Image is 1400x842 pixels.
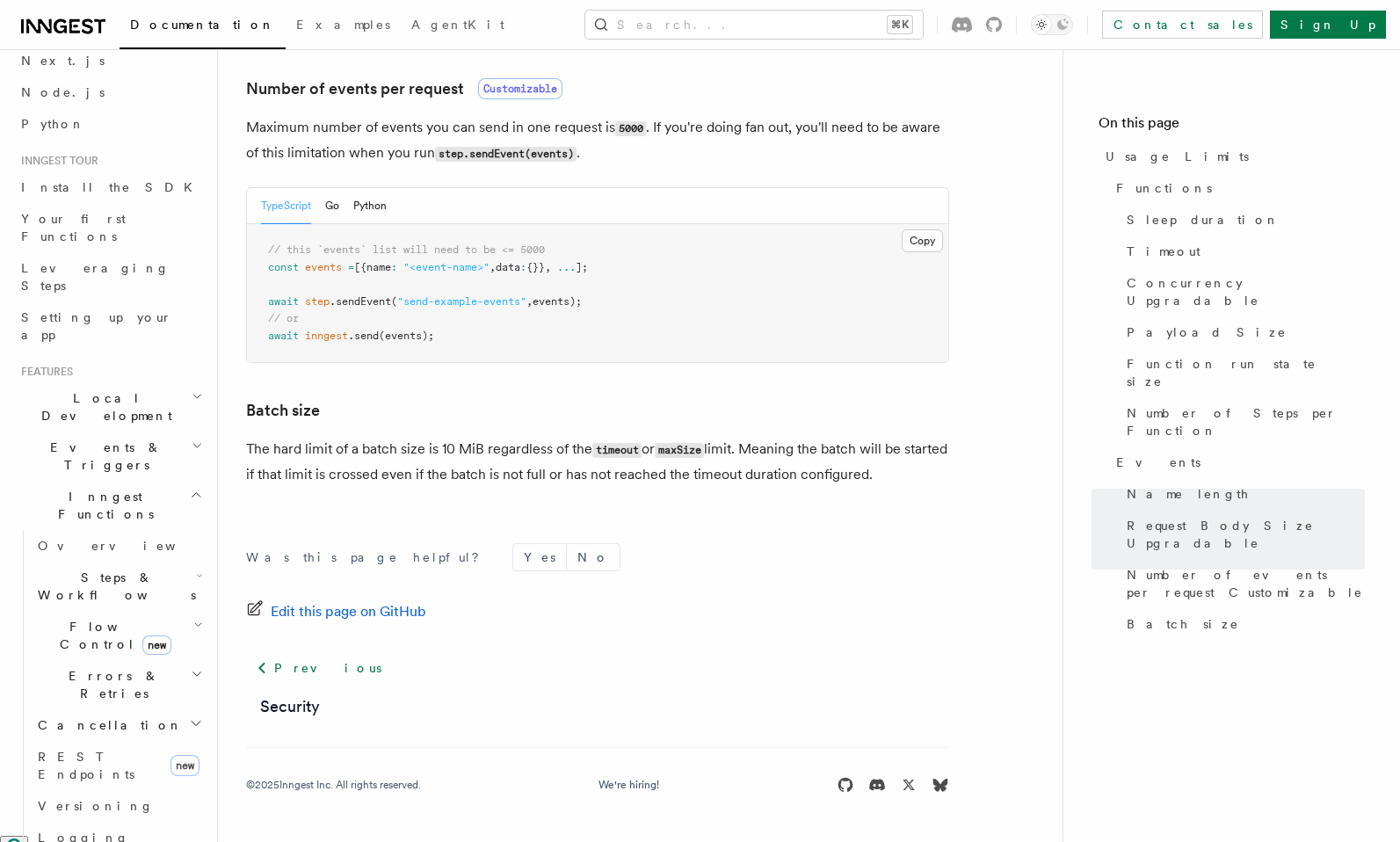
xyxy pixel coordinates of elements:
a: Node.js [14,76,207,108]
span: Setting up your app [21,310,172,342]
span: Customizable [478,78,562,99]
span: = [348,261,354,273]
span: Events [1116,454,1201,471]
button: Events & Triggers [14,432,207,481]
span: Install the SDK [21,180,203,194]
span: Overview [38,539,219,553]
a: Number of Steps per Function [1120,397,1365,446]
span: Inngest tour [14,154,98,168]
span: {}} [526,261,545,273]
span: .sendEvent [330,295,391,308]
a: Edit this page on GitHub [246,599,426,624]
span: Timeout [1127,243,1201,260]
span: "send-example-events" [397,295,526,308]
a: Overview [31,530,207,562]
a: Functions [1109,172,1365,204]
span: Usage Limits [1106,148,1249,165]
button: Steps & Workflows [31,562,207,611]
span: Local Development [14,389,192,425]
a: Python [14,108,207,140]
span: , [545,261,551,273]
a: Sign Up [1270,11,1386,39]
a: AgentKit [401,5,515,47]
span: events [305,261,342,273]
a: Number of events per requestCustomizable [246,76,562,101]
a: Number of events per request Customizable [1120,559,1365,608]
span: AgentKit [411,18,504,32]
span: ... [557,261,576,273]
a: Usage Limits [1099,141,1365,172]
a: Sleep duration [1120,204,1365,236]
span: Inngest Functions [14,488,190,523]
button: Go [325,188,339,224]
button: Yes [513,544,566,570]
span: Documentation [130,18,275,32]
code: maxSize [655,443,704,458]
button: Copy [902,229,943,252]
span: Name length [1127,485,1250,503]
a: We're hiring! [598,778,659,792]
span: Batch size [1127,615,1239,633]
span: Errors & Retries [31,667,191,702]
a: Batch size [1120,608,1365,640]
a: Timeout [1120,236,1365,267]
span: Function run state size [1127,355,1365,390]
button: Python [353,188,387,224]
span: events); [533,295,582,308]
a: Batch size [246,398,320,423]
span: Next.js [21,54,105,68]
a: Leveraging Steps [14,252,207,301]
button: TypeScript [261,188,311,224]
a: Versioning [31,790,207,822]
span: Python [21,117,85,131]
p: Was this page helpful? [246,548,491,566]
a: REST Endpointsnew [31,741,207,790]
span: REST Endpoints [38,750,134,781]
a: Contact sales [1102,11,1263,39]
button: Errors & Retries [31,660,207,709]
span: // this `events` list will need to be <= 5000 [268,243,545,256]
a: Setting up your app [14,301,207,351]
button: Flow Controlnew [31,611,207,660]
span: Node.js [21,85,105,99]
a: Events [1109,446,1365,478]
a: Install the SDK [14,171,207,203]
button: Inngest Functions [14,481,207,530]
button: Search...⌘K [585,11,923,39]
span: , [490,261,496,273]
span: : [520,261,526,273]
span: await [268,295,299,308]
span: Request Body Size Upgradable [1127,517,1365,552]
span: data [496,261,520,273]
span: Functions [1116,179,1212,197]
span: new [170,755,199,776]
span: // or [268,312,299,324]
span: "<event-name>" [403,261,490,273]
span: ( [391,295,397,308]
a: Name length [1120,478,1365,510]
span: Payload Size [1127,323,1287,341]
span: (events); [379,330,434,342]
a: Function run state size [1120,348,1365,397]
code: 5000 [615,121,646,136]
span: Examples [296,18,390,32]
span: [{name [354,261,391,273]
span: ]; [576,261,588,273]
a: Your first Functions [14,203,207,252]
a: Request Body Size Upgradable [1120,510,1365,559]
button: Toggle dark mode [1031,14,1073,35]
span: Steps & Workflows [31,569,196,604]
kbd: ⌘K [888,16,912,33]
a: Documentation [120,5,286,49]
span: inngest [305,330,348,342]
span: Number of Steps per Function [1127,404,1365,439]
button: Cancellation [31,709,207,741]
span: Edit this page on GitHub [271,599,426,624]
span: Concurrency Upgradable [1127,274,1365,309]
span: : [391,261,397,273]
span: , [526,295,533,308]
a: Examples [286,5,401,47]
a: Previous [246,652,391,684]
span: Flow Control [31,618,193,653]
code: timeout [592,443,642,458]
